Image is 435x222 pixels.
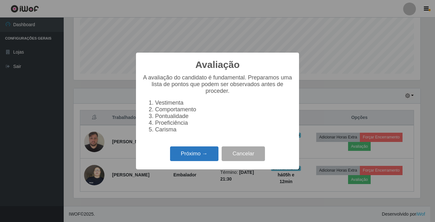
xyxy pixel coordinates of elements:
p: A avaliação do candidato é fundamental. Preparamos uma lista de pontos que podem ser observados a... [142,74,293,94]
li: Proeficiência [155,120,293,126]
li: Vestimenta [155,100,293,106]
li: Carisma [155,126,293,133]
button: Próximo → [170,146,218,161]
li: Pontualidade [155,113,293,120]
button: Cancelar [222,146,265,161]
li: Comportamento [155,106,293,113]
h2: Avaliação [196,59,240,70]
